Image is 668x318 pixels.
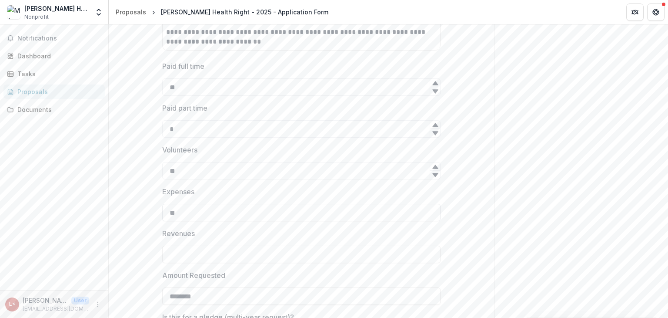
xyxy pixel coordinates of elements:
img: Milan Puskar Health Right [7,5,21,19]
p: Amount Requested [162,270,225,281]
div: Documents [17,105,98,114]
a: Documents [3,102,105,117]
a: Proposals [3,85,105,99]
p: [EMAIL_ADDRESS][DOMAIN_NAME] [23,305,89,313]
nav: breadcrumb [112,6,332,18]
button: Notifications [3,31,105,45]
a: Dashboard [3,49,105,63]
p: User [71,297,89,304]
a: Tasks [3,67,105,81]
span: Notifications [17,35,101,42]
div: [PERSON_NAME] Health Right - 2025 - Application Form [161,7,328,17]
p: Paid part time [162,103,207,113]
span: Nonprofit [24,13,49,21]
p: Expenses [162,186,194,197]
div: Tasks [17,69,98,78]
button: More [93,299,103,310]
div: Laura Jones <ljones@mphealthright.org> [9,301,16,307]
div: Proposals [17,87,98,96]
button: Open entity switcher [93,3,105,21]
button: Partners [626,3,644,21]
div: Dashboard [17,51,98,61]
a: Proposals [112,6,150,18]
div: Proposals [116,7,146,17]
p: Volunteers [162,145,197,155]
div: [PERSON_NAME] Health Right [24,4,89,13]
button: Get Help [647,3,665,21]
p: Revenues [162,228,195,239]
p: [PERSON_NAME] <[EMAIL_ADDRESS][DOMAIN_NAME]> [23,296,68,305]
p: Paid full time [162,61,204,71]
